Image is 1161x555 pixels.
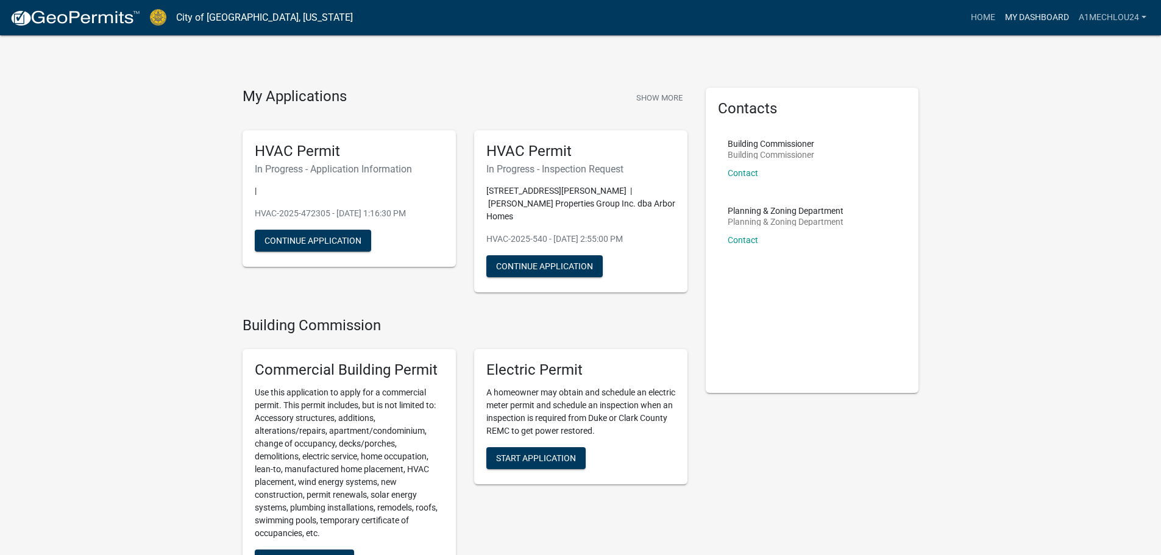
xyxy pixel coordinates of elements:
[150,9,166,26] img: City of Jeffersonville, Indiana
[728,150,814,159] p: Building Commissioner
[176,7,353,28] a: City of [GEOGRAPHIC_DATA], [US_STATE]
[728,140,814,148] p: Building Commissioner
[255,230,371,252] button: Continue Application
[243,88,347,106] h4: My Applications
[1074,6,1151,29] a: A1MechLou24
[486,386,675,437] p: A homeowner may obtain and schedule an electric meter permit and schedule an inspection when an i...
[486,185,675,223] p: [STREET_ADDRESS][PERSON_NAME] | [PERSON_NAME] Properties Group Inc. dba Arbor Homes
[243,317,687,334] h4: Building Commission
[631,88,687,108] button: Show More
[486,255,603,277] button: Continue Application
[1000,6,1074,29] a: My Dashboard
[486,233,675,246] p: HVAC-2025-540 - [DATE] 2:55:00 PM
[486,361,675,379] h5: Electric Permit
[728,207,843,215] p: Planning & Zoning Department
[486,447,586,469] button: Start Application
[255,207,444,220] p: HVAC-2025-472305 - [DATE] 1:16:30 PM
[255,185,444,197] p: |
[486,163,675,175] h6: In Progress - Inspection Request
[255,361,444,379] h5: Commercial Building Permit
[966,6,1000,29] a: Home
[728,217,843,226] p: Planning & Zoning Department
[728,168,758,178] a: Contact
[255,143,444,160] h5: HVAC Permit
[718,100,907,118] h5: Contacts
[728,235,758,245] a: Contact
[255,386,444,540] p: Use this application to apply for a commercial permit. This permit includes, but is not limited t...
[255,163,444,175] h6: In Progress - Application Information
[486,143,675,160] h5: HVAC Permit
[496,453,576,463] span: Start Application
